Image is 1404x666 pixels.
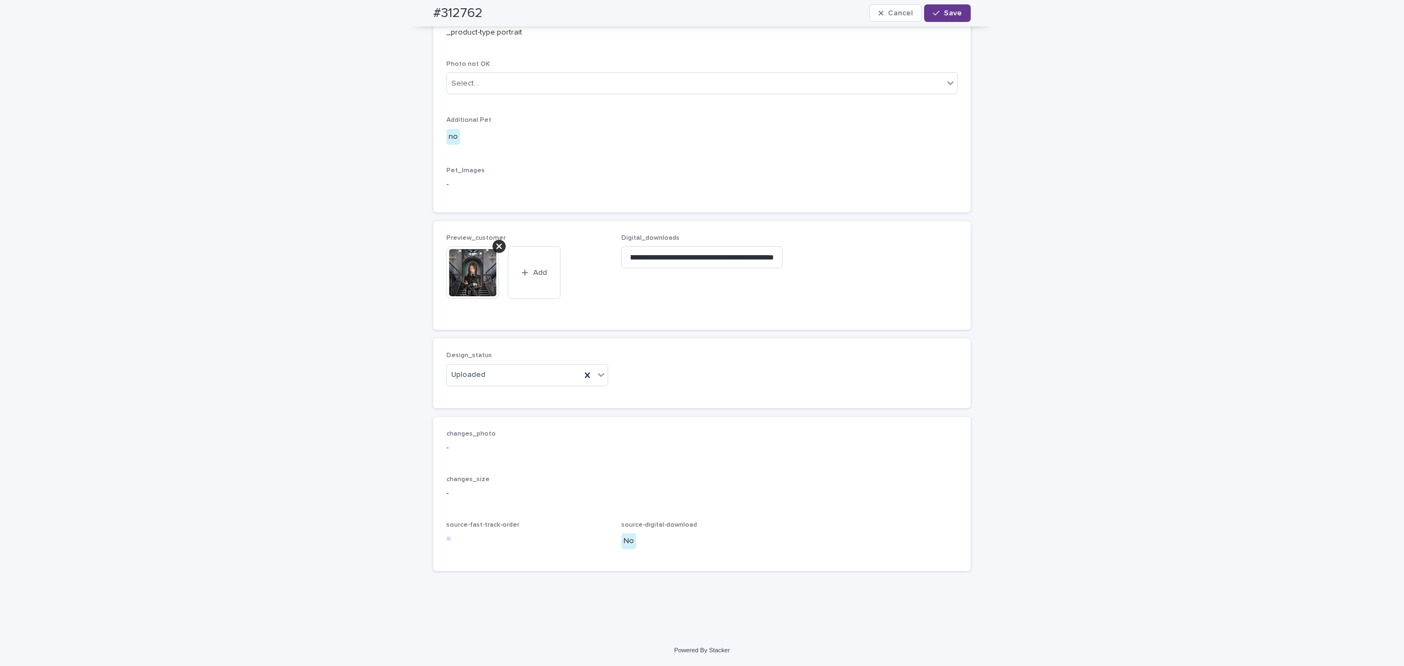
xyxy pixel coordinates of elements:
[621,235,680,241] span: Digital_downloads
[621,522,697,528] span: source-digital-download
[446,522,519,528] span: source-fast-track-order
[446,235,506,241] span: Preview_customer
[446,488,958,499] p: -
[924,4,971,22] button: Save
[944,9,962,17] span: Save
[869,4,922,22] button: Cancel
[674,647,729,653] a: Powered By Stacker
[446,476,490,483] span: changes_size
[446,61,490,67] span: Photo not OK
[446,16,958,39] p: Uploaded image: _Uploaded image (direct link): Notes Uploaded image: _product-type:portrait
[433,5,483,21] h2: #312762
[446,352,492,359] span: Design_status
[446,179,958,190] p: -
[451,78,479,89] div: Select...
[451,369,485,381] span: Uploaded
[888,9,913,17] span: Cancel
[446,442,958,454] p: -
[446,167,485,174] span: Pet_Images
[533,269,547,276] span: Add
[446,431,496,437] span: changes_photo
[446,117,491,123] span: Additional Pet
[446,129,460,145] div: no
[621,533,636,549] div: No
[508,246,561,299] button: Add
